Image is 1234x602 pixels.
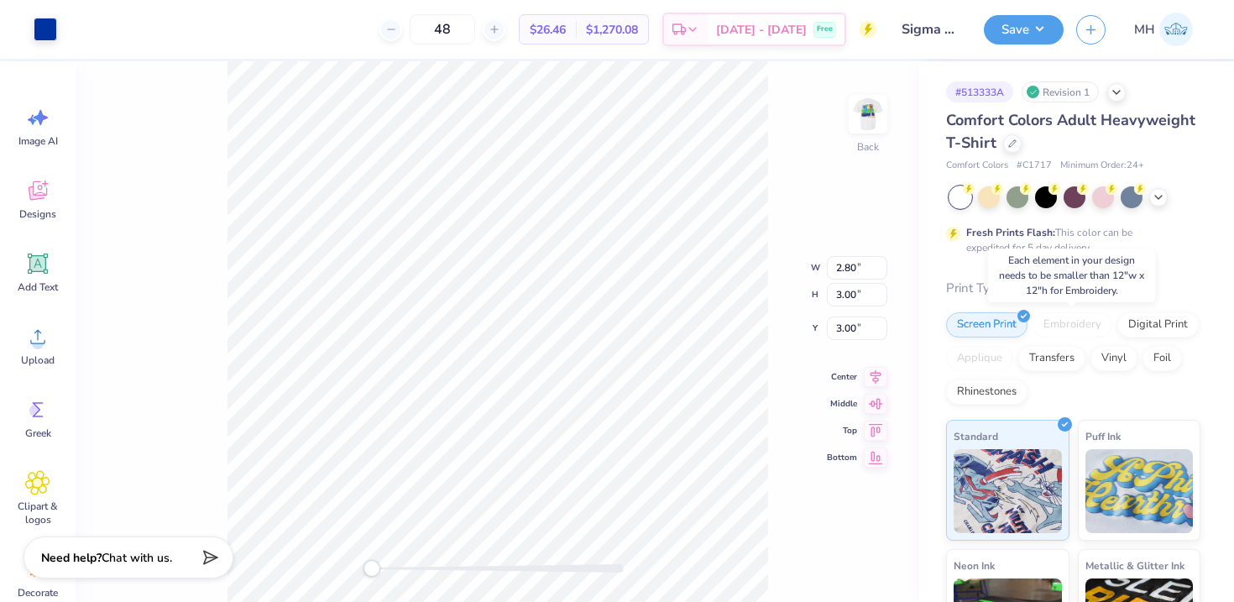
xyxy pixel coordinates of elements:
[966,226,1055,239] strong: Fresh Prints Flash:
[586,21,638,39] span: $1,270.08
[946,346,1013,371] div: Applique
[10,500,65,526] span: Clipart & logos
[1085,557,1184,574] span: Metallic & Glitter Ink
[1117,312,1199,338] div: Digital Print
[946,159,1008,173] span: Comfort Colors
[410,14,475,44] input: – –
[1127,13,1200,46] a: MH
[984,15,1064,44] button: Save
[530,21,566,39] span: $26.46
[1060,159,1144,173] span: Minimum Order: 24 +
[827,397,857,411] span: Middle
[827,424,857,437] span: Top
[857,139,879,154] div: Back
[946,312,1027,338] div: Screen Print
[827,370,857,384] span: Center
[946,110,1195,153] span: Comfort Colors Adult Heavyweight T-Shirt
[1159,13,1193,46] img: Mitra Hegde
[1142,346,1182,371] div: Foil
[1017,159,1052,173] span: # C1717
[363,560,380,577] div: Accessibility label
[1085,449,1194,533] img: Puff Ink
[1085,427,1121,445] span: Puff Ink
[954,449,1062,533] img: Standard
[954,427,998,445] span: Standard
[19,207,56,221] span: Designs
[1022,81,1099,102] div: Revision 1
[851,97,885,131] img: Back
[946,279,1200,298] div: Print Type
[988,249,1156,302] div: Each element in your design needs to be smaller than 12"w x 12"h for Embroidery.
[1018,346,1085,371] div: Transfers
[18,134,58,148] span: Image AI
[954,557,995,574] span: Neon Ink
[1033,312,1112,338] div: Embroidery
[1134,20,1155,39] span: MH
[1090,346,1137,371] div: Vinyl
[102,550,172,566] span: Chat with us.
[966,225,1173,255] div: This color can be expedited for 5 day delivery.
[827,451,857,464] span: Bottom
[946,380,1027,405] div: Rhinestones
[946,81,1013,102] div: # 513333A
[18,586,58,599] span: Decorate
[716,21,807,39] span: [DATE] - [DATE]
[817,24,833,35] span: Free
[25,427,51,440] span: Greek
[18,280,58,294] span: Add Text
[41,550,102,566] strong: Need help?
[21,353,55,367] span: Upload
[889,13,971,46] input: Untitled Design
